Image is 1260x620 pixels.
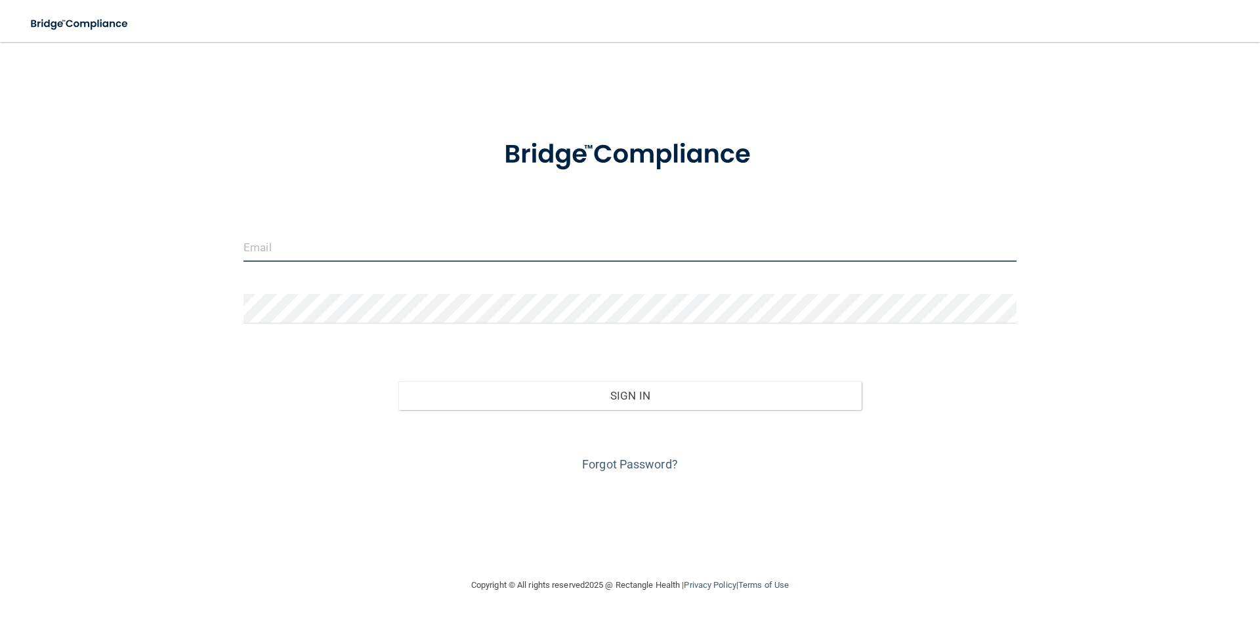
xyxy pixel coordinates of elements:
[738,580,789,590] a: Terms of Use
[243,232,1017,262] input: Email
[582,457,678,471] a: Forgot Password?
[20,10,140,37] img: bridge_compliance_login_screen.278c3ca4.svg
[390,564,870,606] div: Copyright © All rights reserved 2025 @ Rectangle Health | |
[684,580,736,590] a: Privacy Policy
[398,381,862,410] button: Sign In
[477,121,783,189] img: bridge_compliance_login_screen.278c3ca4.svg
